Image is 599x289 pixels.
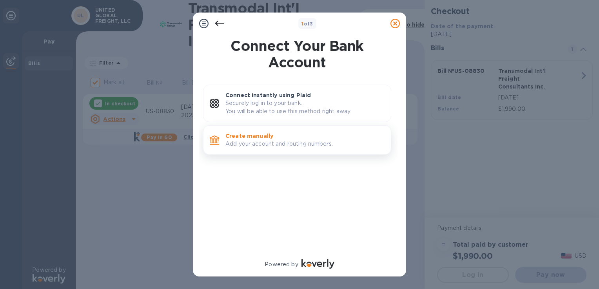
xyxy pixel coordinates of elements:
p: Create manually [225,132,385,140]
b: of 3 [301,21,313,27]
p: Add your account and routing numbers. [225,140,385,148]
p: Powered by [265,260,298,269]
span: 1 [301,21,303,27]
p: Securely log in to your bank. You will be able to use this method right away. [225,99,385,116]
h1: Connect Your Bank Account [200,38,394,70]
img: Logo [301,259,334,269]
p: Connect instantly using Plaid [225,91,385,99]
